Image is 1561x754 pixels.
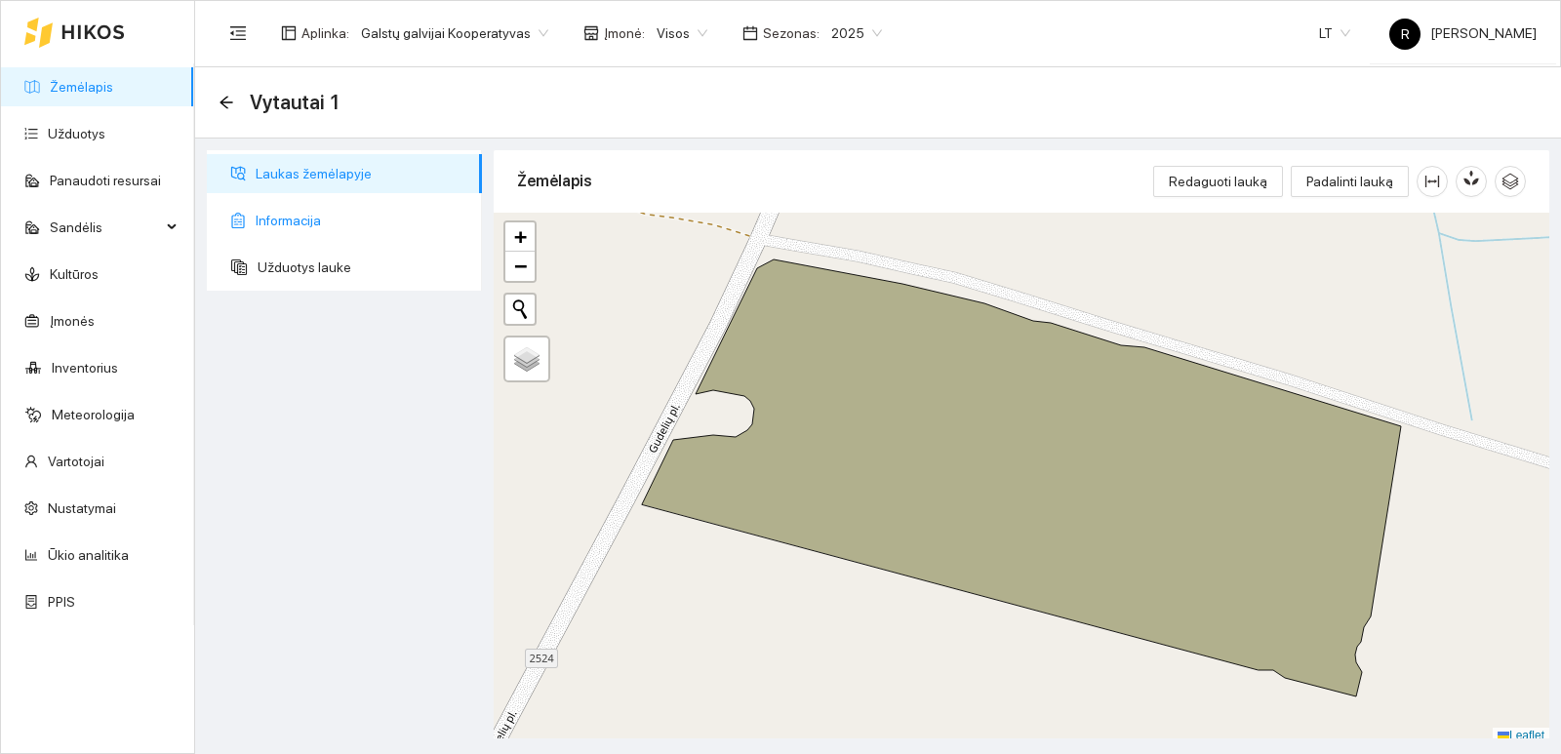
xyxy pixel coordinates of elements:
[583,25,599,41] span: shop
[763,22,820,44] span: Sezonas :
[219,95,234,111] div: Atgal
[514,224,527,249] span: +
[517,153,1153,209] div: Žemėlapis
[50,173,161,188] a: Panaudoti resursai
[514,254,527,278] span: −
[229,24,247,42] span: menu-fold
[657,19,707,48] span: Visos
[250,87,340,118] span: Vytautai 1
[48,547,129,563] a: Ūkio analitika
[1153,174,1283,189] a: Redaguoti lauką
[50,208,161,247] span: Sandėlis
[1306,171,1393,192] span: Padalinti lauką
[256,154,466,193] span: Laukas žemėlapyje
[1417,166,1448,197] button: column-width
[281,25,297,41] span: layout
[258,248,466,287] span: Užduotys lauke
[505,222,535,252] a: Zoom in
[219,14,258,53] button: menu-fold
[505,295,535,324] button: Initiate a new search
[50,79,113,95] a: Žemėlapis
[1169,171,1267,192] span: Redaguoti lauką
[361,19,548,48] span: Galstų galvijai Kooperatyvas
[48,500,116,516] a: Nustatymai
[1319,19,1350,48] span: LT
[52,360,118,376] a: Inventorius
[505,252,535,281] a: Zoom out
[1153,166,1283,197] button: Redaguoti lauką
[52,407,135,422] a: Meteorologija
[1418,174,1447,189] span: column-width
[831,19,882,48] span: 2025
[48,594,75,610] a: PPIS
[604,22,645,44] span: Įmonė :
[742,25,758,41] span: calendar
[1291,174,1409,189] a: Padalinti lauką
[256,201,466,240] span: Informacija
[1389,25,1537,41] span: [PERSON_NAME]
[219,95,234,110] span: arrow-left
[301,22,349,44] span: Aplinka :
[50,266,99,282] a: Kultūros
[1401,19,1410,50] span: R
[48,126,105,141] a: Užduotys
[505,337,548,380] a: Layers
[1291,166,1409,197] button: Padalinti lauką
[48,454,104,469] a: Vartotojai
[1498,729,1544,742] a: Leaflet
[50,313,95,329] a: Įmonės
